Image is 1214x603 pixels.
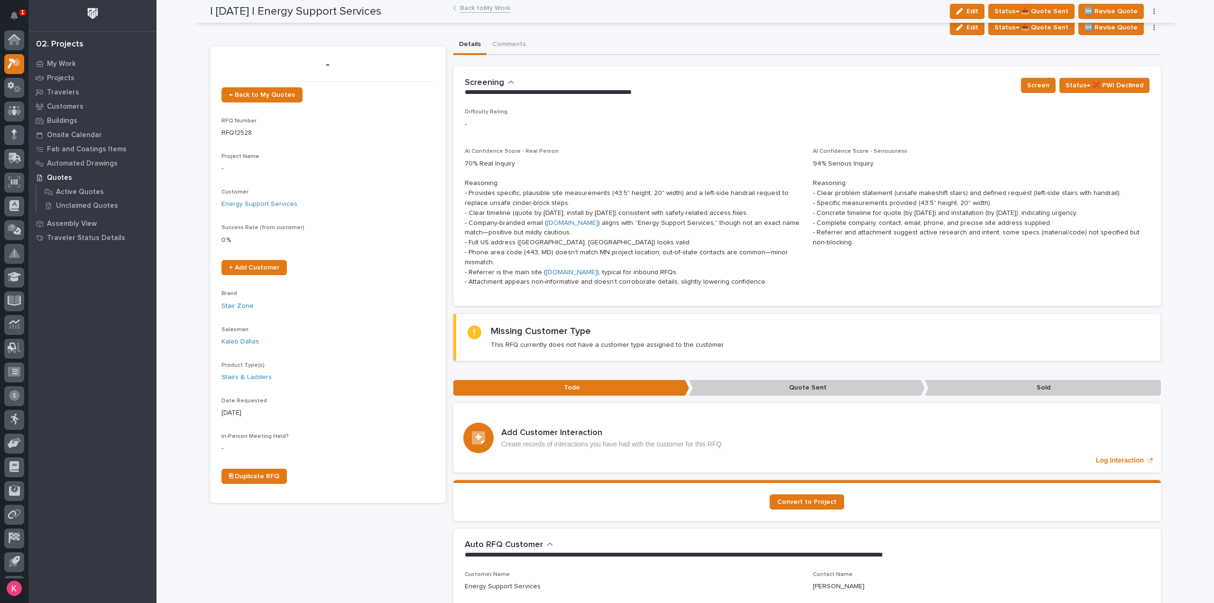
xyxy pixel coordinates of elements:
p: Assembly View [47,220,97,228]
p: Travelers [47,88,79,97]
span: Date Requested [221,398,267,404]
button: Screening [465,78,515,88]
span: Customer [221,189,248,195]
span: Screen [1027,80,1049,91]
p: - [221,164,434,174]
p: Customers [47,102,83,111]
button: Status→ 📤 Quote Sent [988,20,1075,35]
a: Convert to Project [770,494,844,510]
p: 70% Real Inquiry Reasoning: - Provides specific, plausible site measurements (43.5" height, 20" w... [465,159,801,287]
span: AI Confidence Score - Seriousness [813,148,907,154]
span: Product Type(s) [221,362,265,368]
span: Edit [966,23,978,32]
span: In-Person Meeting Held? [221,434,289,439]
a: ⎘ Duplicate RFQ [221,469,287,484]
p: This RFQ currently does not have a customer type assigned to the customer [491,341,724,349]
span: Success Rate (from customer) [221,225,304,231]
p: Sold [925,380,1160,396]
span: Contact Name [813,572,853,577]
span: AI Confidence Score - Real Person [465,148,559,154]
button: Details [453,35,487,55]
a: Kaleb Dallas [221,337,259,347]
p: 0 % [221,235,434,245]
span: Convert to Project [777,499,837,505]
span: Salesman [221,327,248,333]
a: Quotes [28,170,156,185]
span: 🆕 Revise Quote [1085,22,1138,33]
p: [DATE] [221,408,434,418]
span: Customer Name [465,572,510,577]
p: Buildings [47,117,77,125]
a: Assembly View [28,216,156,231]
span: Status→ 📤 Quote Sent [994,22,1068,33]
p: Traveler Status Details [47,234,125,242]
p: My Work [47,60,76,68]
h2: Auto RFQ Customer [465,540,543,550]
span: Status→ ❌ PWI Declined [1066,80,1143,91]
p: Fab and Coatings Items [47,145,127,154]
a: Active Quotes [37,185,156,198]
span: ⎘ Duplicate RFQ [229,473,279,480]
a: Travelers [28,85,156,99]
a: Traveler Status Details [28,231,156,245]
a: Customers [28,99,156,113]
a: Buildings [28,113,156,128]
p: Log Interaction [1096,456,1144,464]
p: Active Quotes [56,188,104,196]
p: Energy Support Services [465,582,541,592]
button: Comments [487,35,532,55]
p: 1 [21,9,24,16]
p: Projects [47,74,74,83]
p: Quotes [47,174,72,182]
div: 02. Projects [36,39,83,50]
button: Auto RFQ Customer [465,540,553,550]
p: Quote Sent [689,380,925,396]
a: ← Back to My Quotes [221,87,303,102]
a: Projects [28,71,156,85]
p: - [221,58,434,72]
span: ← Back to My Quotes [229,92,295,98]
a: Onsite Calendar [28,128,156,142]
p: - [465,120,1150,130]
span: Project Name [221,154,259,159]
p: RFQ12528 [221,128,434,138]
div: Notifications1 [12,11,24,27]
a: Unclaimed Quotes [37,199,156,212]
button: Edit [950,20,984,35]
a: Back toMy Work [460,2,510,13]
a: Stair Zone [221,301,254,311]
button: users-avatar [4,578,24,598]
a: Stairs & Ladders [221,372,272,382]
h2: Screening [465,78,504,88]
span: + Add Customer [229,264,279,271]
a: + Add Customer [221,260,287,275]
span: RFQ Number [221,118,257,124]
p: Unclaimed Quotes [56,202,118,210]
span: Brand [221,291,237,297]
button: Notifications [4,6,24,26]
p: Onsite Calendar [47,131,102,139]
a: Log Interaction [453,403,1161,473]
p: Automated Drawings [47,159,118,168]
button: 🆕 Revise Quote [1078,20,1144,35]
button: Status→ ❌ PWI Declined [1059,78,1150,93]
a: [DOMAIN_NAME] [547,220,598,226]
a: Automated Drawings [28,156,156,170]
p: [PERSON_NAME] [813,582,865,592]
img: Workspace Logo [84,5,101,22]
a: Fab and Coatings Items [28,142,156,156]
a: My Work [28,56,156,71]
p: - [221,444,434,454]
p: Create records of interactions you have had with the customer for this RFQ [501,440,722,448]
a: Energy Support Services [221,199,297,209]
h2: Missing Customer Type [491,325,591,337]
button: Screen [1021,78,1056,93]
span: Difficulty Rating [465,109,507,115]
p: Todo [453,380,689,396]
h3: Add Customer Interaction [501,428,722,438]
a: [DOMAIN_NAME] [546,269,597,276]
p: 94% Serious Inquiry Reasoning: - Clear problem statement (unsafe makeshift stairs) and defined re... [813,159,1150,248]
